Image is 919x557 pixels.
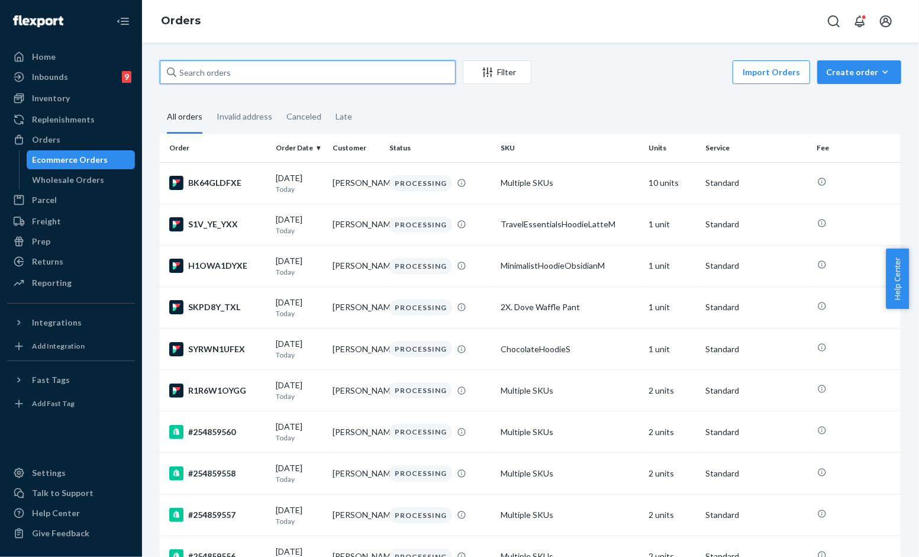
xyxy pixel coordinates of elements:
[276,433,323,443] p: Today
[389,300,452,315] div: PROCESSING
[276,214,323,236] div: [DATE]
[644,286,701,328] td: 1 unit
[32,134,60,146] div: Orders
[812,134,901,162] th: Fee
[169,342,266,356] div: SYRWN1UFEX
[328,411,385,453] td: [PERSON_NAME]
[161,14,201,27] a: Orders
[706,218,808,230] p: Standard
[389,424,452,440] div: PROCESSING
[706,509,808,521] p: Standard
[169,466,266,481] div: #254859558
[276,308,323,318] p: Today
[389,258,452,274] div: PROCESSING
[32,467,66,479] div: Settings
[217,101,272,132] div: Invalid address
[276,338,323,360] div: [DATE]
[32,507,80,519] div: Help Center
[276,267,323,277] p: Today
[886,249,909,309] span: Help Center
[32,92,70,104] div: Inventory
[701,134,812,162] th: Service
[822,9,846,33] button: Open Search Box
[7,371,135,389] button: Fast Tags
[32,487,93,499] div: Talk to Support
[328,453,385,494] td: [PERSON_NAME]
[644,370,701,411] td: 2 units
[27,150,136,169] a: Ecommerce Orders
[706,177,808,189] p: Standard
[276,421,323,443] div: [DATE]
[32,374,70,386] div: Fast Tags
[328,494,385,536] td: [PERSON_NAME]
[276,226,323,236] p: Today
[32,341,85,351] div: Add Integration
[333,143,380,153] div: Customer
[848,9,872,33] button: Open notifications
[276,391,323,401] p: Today
[389,382,452,398] div: PROCESSING
[328,204,385,245] td: [PERSON_NAME]
[496,370,644,411] td: Multiple SKUs
[32,194,57,206] div: Parcel
[151,4,210,38] ol: breadcrumbs
[276,350,323,360] p: Today
[271,134,328,162] th: Order Date
[644,453,701,494] td: 2 units
[7,484,135,503] a: Talk to Support
[111,9,135,33] button: Close Navigation
[32,398,75,408] div: Add Fast Tag
[276,184,323,194] p: Today
[817,60,901,84] button: Create order
[169,176,266,190] div: BK64GLDFXE
[501,343,640,355] div: ChocolateHoodieS
[385,134,496,162] th: Status
[7,273,135,292] a: Reporting
[644,162,701,204] td: 10 units
[501,260,640,272] div: MinimalistHoodieObsidianM
[501,301,640,313] div: 2X. Dove Waffle Pant
[13,15,63,27] img: Flexport logo
[276,462,323,484] div: [DATE]
[7,504,135,523] a: Help Center
[286,101,321,132] div: Canceled
[276,379,323,401] div: [DATE]
[276,504,323,526] div: [DATE]
[169,300,266,314] div: SKPD8Y_TXL
[733,60,810,84] button: Import Orders
[27,170,136,189] a: Wholesale Orders
[706,468,808,479] p: Standard
[7,212,135,231] a: Freight
[826,66,892,78] div: Create order
[496,411,644,453] td: Multiple SKUs
[706,343,808,355] p: Standard
[32,317,82,329] div: Integrations
[389,175,452,191] div: PROCESSING
[389,217,452,233] div: PROCESSING
[496,162,644,204] td: Multiple SKUs
[501,218,640,230] div: TravelEssentialsHoodieLatteM
[7,47,135,66] a: Home
[169,425,266,439] div: #254859560
[32,51,56,63] div: Home
[328,162,385,204] td: [PERSON_NAME]
[122,71,131,83] div: 9
[169,259,266,273] div: H1OWA1DYXE
[706,426,808,438] p: Standard
[7,110,135,129] a: Replenishments
[169,508,266,522] div: #254859557
[644,411,701,453] td: 2 units
[32,277,72,289] div: Reporting
[276,516,323,526] p: Today
[7,67,135,86] a: Inbounds9
[32,236,50,247] div: Prep
[389,465,452,481] div: PROCESSING
[33,174,105,186] div: Wholesale Orders
[33,154,108,166] div: Ecommerce Orders
[167,101,202,134] div: All orders
[32,114,95,125] div: Replenishments
[336,101,352,132] div: Late
[32,527,89,539] div: Give Feedback
[644,494,701,536] td: 2 units
[7,191,135,210] a: Parcel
